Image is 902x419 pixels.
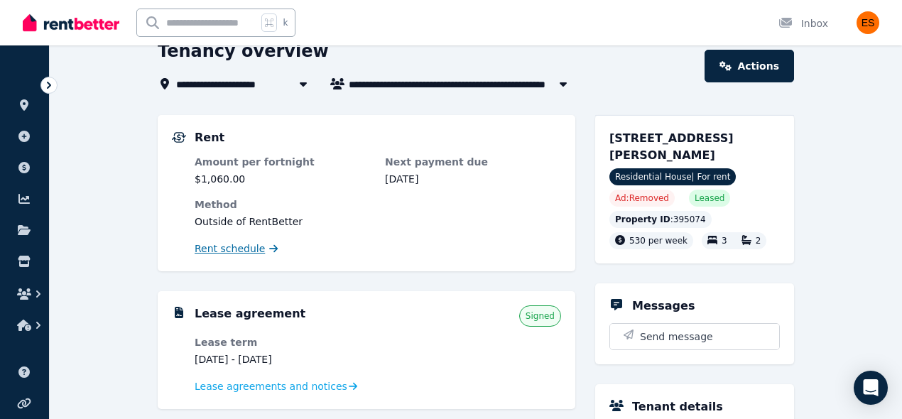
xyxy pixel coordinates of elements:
dt: Amount per fortnight [195,155,371,169]
dd: $1,060.00 [195,172,371,186]
h5: Messages [632,298,695,315]
img: Evangeline Samoilov [857,11,879,34]
div: Inbox [778,16,828,31]
span: Property ID [615,214,670,225]
h5: Rent [195,129,224,146]
a: Actions [705,50,794,82]
span: Residential House | For rent [609,168,736,185]
a: Lease agreements and notices [195,379,357,393]
span: 530 per week [629,236,688,246]
img: Rental Payments [172,132,186,143]
span: k [283,17,288,28]
dt: Lease term [195,335,371,349]
span: Signed [526,310,555,322]
dt: Method [195,197,561,212]
a: Rent schedule [195,241,278,256]
span: Rent schedule [195,241,265,256]
img: RentBetter [23,12,119,33]
h1: Tenancy overview [158,40,329,62]
span: Leased [695,192,724,204]
span: Lease agreements and notices [195,379,347,393]
h5: Lease agreement [195,305,305,322]
dd: Outside of RentBetter [195,214,561,229]
span: Ad: Removed [615,192,669,204]
dd: [DATE] - [DATE] [195,352,371,366]
dt: Next payment due [385,155,561,169]
span: Send message [640,330,713,344]
dd: [DATE] [385,172,561,186]
div: Open Intercom Messenger [854,371,888,405]
span: 2 [756,236,761,246]
span: 3 [722,236,727,246]
button: Send message [610,324,779,349]
h5: Tenant details [632,398,723,415]
span: [STREET_ADDRESS][PERSON_NAME] [609,131,734,162]
div: : 395074 [609,211,712,228]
